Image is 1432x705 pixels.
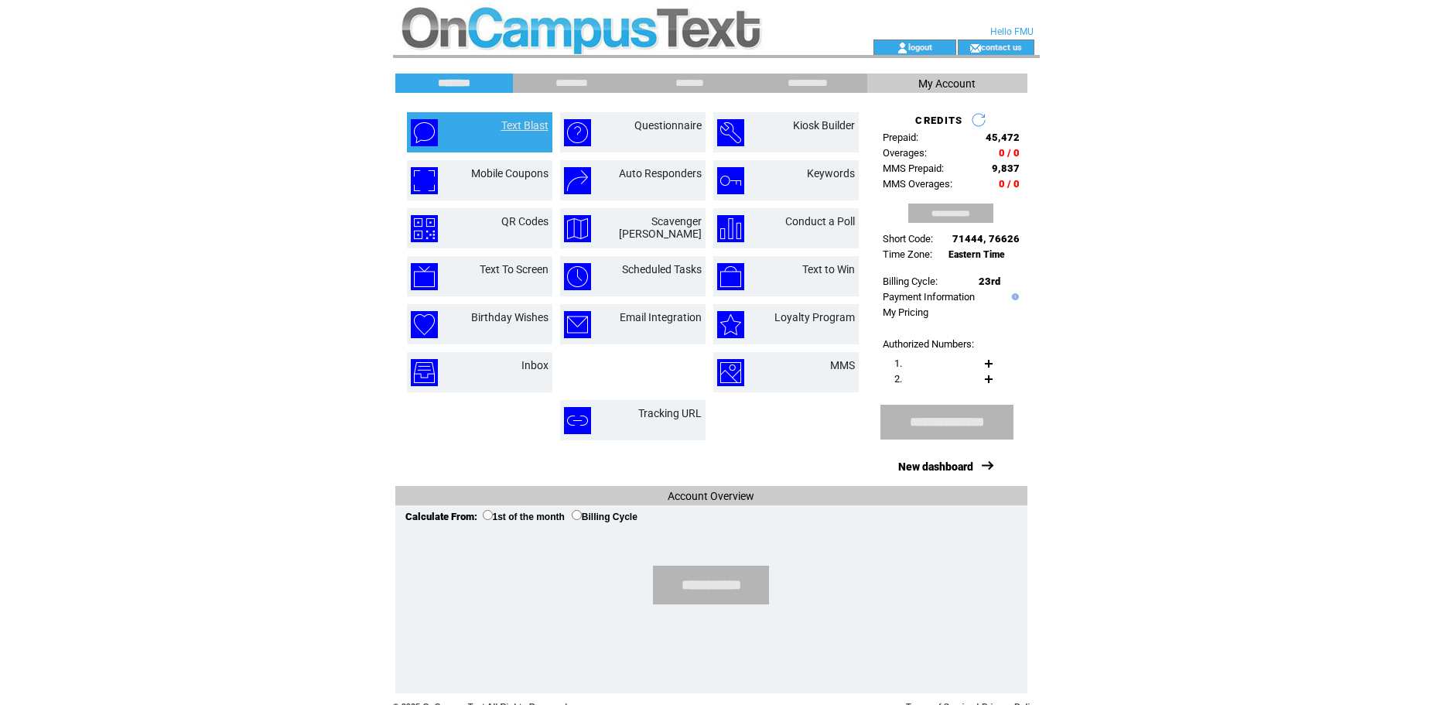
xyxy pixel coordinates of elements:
span: Prepaid: [883,132,918,143]
a: Questionnaire [634,119,702,132]
span: Authorized Numbers: [883,338,974,350]
a: Keywords [807,167,855,180]
input: Billing Cycle [572,510,582,520]
span: MMS Overages: [883,178,952,190]
span: My Account [918,77,976,90]
span: Short Code: [883,233,933,245]
a: Scavenger [PERSON_NAME] [619,215,702,240]
img: account_icon.gif [897,42,908,54]
a: Payment Information [883,291,975,303]
img: birthday-wishes.png [411,311,438,338]
span: 71444, 76626 [952,233,1020,245]
span: CREDITS [915,115,962,126]
a: Auto Responders [619,167,702,180]
img: auto-responders.png [564,167,591,194]
img: qr-codes.png [411,215,438,242]
img: mobile-coupons.png [411,167,438,194]
span: Calculate From: [405,511,477,522]
span: Account Overview [668,490,754,502]
span: MMS Prepaid: [883,163,944,174]
span: Time Zone: [883,248,932,260]
a: contact us [981,42,1022,52]
span: Overages: [883,147,927,159]
label: Billing Cycle [572,512,637,522]
a: New dashboard [898,460,973,473]
img: mms.png [717,359,744,386]
img: conduct-a-poll.png [717,215,744,242]
a: Mobile Coupons [471,167,549,180]
img: email-integration.png [564,311,591,338]
img: text-to-screen.png [411,263,438,290]
img: text-to-win.png [717,263,744,290]
img: scheduled-tasks.png [564,263,591,290]
span: 1. [894,358,902,369]
span: Billing Cycle: [883,275,938,287]
span: 0 / 0 [999,178,1020,190]
img: kiosk-builder.png [717,119,744,146]
a: Conduct a Poll [785,215,855,228]
input: 1st of the month [483,510,493,520]
a: Email Integration [620,311,702,323]
img: tracking-url.png [564,407,591,434]
img: questionnaire.png [564,119,591,146]
a: Loyalty Program [774,311,855,323]
span: 9,837 [992,163,1020,174]
a: QR Codes [501,215,549,228]
span: Hello FMU [990,26,1034,37]
span: 45,472 [986,132,1020,143]
a: logout [908,42,932,52]
a: MMS [830,359,855,371]
label: 1st of the month [483,512,565,522]
img: loyalty-program.png [717,311,744,338]
img: keywords.png [717,167,744,194]
span: 2. [894,373,902,385]
img: text-blast.png [411,119,438,146]
a: Tracking URL [638,407,702,419]
img: help.gif [1008,293,1019,300]
a: My Pricing [883,306,928,318]
img: contact_us_icon.gif [969,42,981,54]
a: Scheduled Tasks [622,263,702,275]
a: Text Blast [501,119,549,132]
img: scavenger-hunt.png [564,215,591,242]
img: inbox.png [411,359,438,386]
a: Kiosk Builder [793,119,855,132]
a: Text to Win [802,263,855,275]
span: 23rd [979,275,1000,287]
span: 0 / 0 [999,147,1020,159]
a: Inbox [521,359,549,371]
span: Eastern Time [948,249,1005,260]
a: Text To Screen [480,263,549,275]
a: Birthday Wishes [471,311,549,323]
